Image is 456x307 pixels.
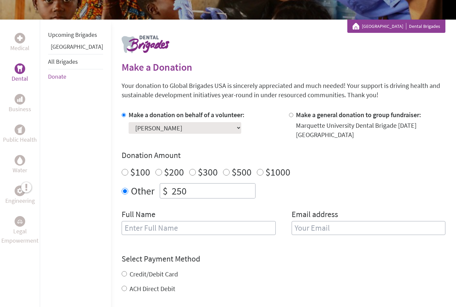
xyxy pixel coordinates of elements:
[5,186,35,206] a: EngineeringEngineering
[265,166,290,179] label: $1000
[130,285,175,293] label: ACH Direct Debit
[3,125,37,145] a: Public HealthPublic Health
[12,64,28,84] a: DentalDental
[15,155,25,166] div: Water
[296,111,421,119] label: Make a general donation to group fundraiser:
[9,105,31,114] p: Business
[122,81,445,100] p: Your donation to Global Brigades USA is sincerely appreciated and much needed! Your support is dr...
[122,209,155,221] label: Full Name
[15,94,25,105] div: Business
[13,166,27,175] p: Water
[232,166,252,179] label: $500
[130,270,178,278] label: Credit/Debit Card
[122,221,276,235] input: Enter Full Name
[131,184,154,199] label: Other
[164,166,184,179] label: $200
[122,61,445,73] h2: Make a Donation
[48,42,103,54] li: Panama
[17,66,23,72] img: Dental
[10,33,29,53] a: MedicalMedical
[15,186,25,196] div: Engineering
[160,184,170,198] div: $
[3,135,37,145] p: Public Health
[17,36,23,41] img: Medical
[170,184,255,198] input: Enter Amount
[48,58,78,66] a: All Brigades
[17,97,23,102] img: Business
[17,157,23,164] img: Water
[122,36,169,53] img: logo-dental.png
[15,64,25,74] div: Dental
[17,220,23,224] img: Legal Empowerment
[122,254,445,265] h4: Select Payment Method
[10,44,29,53] p: Medical
[1,227,38,246] p: Legal Empowerment
[296,121,446,140] div: Marquette University Dental Brigade [DATE] [GEOGRAPHIC_DATA]
[5,196,35,206] p: Engineering
[353,23,440,30] div: Dental Brigades
[48,54,103,70] li: All Brigades
[48,31,97,39] a: Upcoming Brigades
[13,155,27,175] a: WaterWater
[48,73,66,81] a: Donate
[292,209,338,221] label: Email address
[17,127,23,133] img: Public Health
[198,166,218,179] label: $300
[48,70,103,84] li: Donate
[15,216,25,227] div: Legal Empowerment
[15,33,25,44] div: Medical
[51,43,103,51] a: [GEOGRAPHIC_DATA]
[292,221,446,235] input: Your Email
[15,125,25,135] div: Public Health
[17,189,23,194] img: Engineering
[9,94,31,114] a: BusinessBusiness
[48,28,103,42] li: Upcoming Brigades
[130,166,150,179] label: $100
[362,23,406,30] a: [GEOGRAPHIC_DATA]
[1,216,38,246] a: Legal EmpowermentLegal Empowerment
[129,111,245,119] label: Make a donation on behalf of a volunteer:
[122,150,445,161] h4: Donation Amount
[12,74,28,84] p: Dental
